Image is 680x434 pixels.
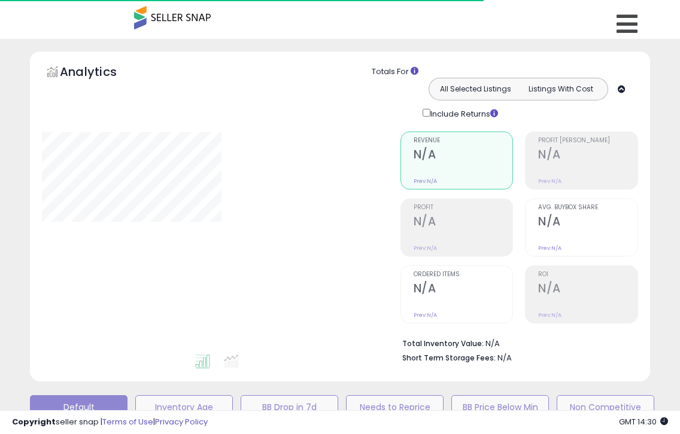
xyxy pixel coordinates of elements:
small: Prev: N/A [414,311,437,319]
small: Prev: N/A [538,311,561,319]
button: BB Price Below Min [451,395,549,419]
button: Needs to Reprice [346,395,444,419]
span: Avg. Buybox Share [538,204,637,211]
b: Short Term Storage Fees: [402,353,496,363]
button: Non Competitive [557,395,654,419]
div: seller snap | | [12,417,208,428]
button: All Selected Listings [432,81,518,97]
span: Ordered Items [414,271,513,278]
span: Revenue [414,137,513,144]
small: Prev: N/A [538,178,561,185]
button: Default [30,395,127,419]
span: ROI [538,271,637,278]
h2: N/A [538,215,637,231]
span: N/A [497,352,512,363]
a: Terms of Use [102,416,153,427]
div: Totals For [372,66,641,78]
span: Profit [414,204,513,211]
h2: N/A [538,282,637,298]
h5: Analytics [60,63,140,83]
h2: N/A [414,148,513,164]
span: 2025-08-11 14:30 GMT [619,416,668,427]
div: Include Returns [414,106,512,120]
small: Prev: N/A [538,244,561,252]
small: Prev: N/A [414,178,437,185]
button: BB Drop in 7d [241,395,338,419]
span: Profit [PERSON_NAME] [538,137,637,144]
h2: N/A [414,282,513,298]
button: Listings With Cost [518,81,604,97]
b: Total Inventory Value: [402,338,484,349]
small: Prev: N/A [414,244,437,252]
h2: N/A [414,215,513,231]
a: Privacy Policy [155,416,208,427]
button: Inventory Age [135,395,233,419]
h2: N/A [538,148,637,164]
strong: Copyright [12,416,56,427]
li: N/A [402,335,630,350]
